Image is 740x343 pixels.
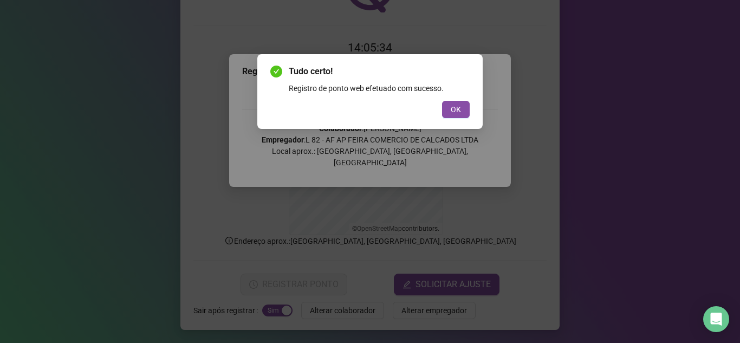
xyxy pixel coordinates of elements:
div: Registro de ponto web efetuado com sucesso. [289,82,470,94]
div: Open Intercom Messenger [703,306,729,332]
span: Tudo certo! [289,65,470,78]
button: OK [442,101,470,118]
span: check-circle [270,66,282,77]
span: OK [451,103,461,115]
